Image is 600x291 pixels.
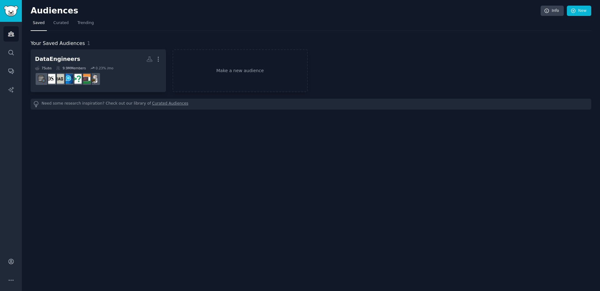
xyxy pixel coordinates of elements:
[89,74,99,84] img: MachineLearning
[31,49,166,92] a: DataEngineers7Subs9.9MMembers0.23% /moMachineLearningdevelopersIndiacscareerquestionsvectordataba...
[37,74,47,84] img: dataengineering
[35,55,80,63] div: DataEngineers
[72,74,82,84] img: cscareerquestions
[81,74,90,84] img: developersIndia
[172,49,308,92] a: Make a new audience
[63,74,73,84] img: vectordatabase
[31,40,85,47] span: Your Saved Audiences
[46,74,55,84] img: datascience
[77,20,94,26] span: Trending
[567,6,591,16] a: New
[541,6,564,16] a: Info
[31,6,541,16] h2: Audiences
[96,66,113,70] div: 0.23 % /mo
[51,18,71,31] a: Curated
[75,18,96,31] a: Trending
[35,66,52,70] div: 7 Sub s
[87,40,90,46] span: 1
[4,6,18,17] img: GummySearch logo
[31,99,591,110] div: Need some research inspiration? Check out our library of
[152,101,188,107] a: Curated Audiences
[33,20,45,26] span: Saved
[56,66,86,70] div: 9.9M Members
[31,18,47,31] a: Saved
[53,20,69,26] span: Curated
[54,74,64,84] img: Rag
